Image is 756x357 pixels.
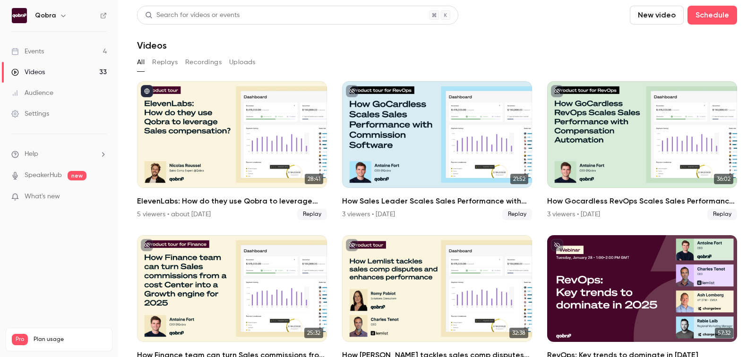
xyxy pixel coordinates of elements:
[509,328,528,338] span: 32:38
[305,174,323,184] span: 28:41
[346,239,358,251] button: unpublished
[547,210,600,219] div: 3 viewers • [DATE]
[25,170,62,180] a: SpeakerHub
[304,328,323,338] span: 25:32
[137,195,327,207] h2: ElevenLabs: How do they use Qobra to leverage Sales compensation?
[12,334,28,345] span: Pro
[141,239,153,251] button: unpublished
[12,8,27,23] img: Qobra
[11,88,53,98] div: Audience
[707,209,737,220] span: Replay
[342,81,532,220] a: 21:52How Sales Leader Scales Sales Performance with commission software3 viewers • [DATE]Replay
[11,109,49,119] div: Settings
[35,11,56,20] h6: Qobra
[137,6,737,351] section: Videos
[152,55,178,70] button: Replays
[11,47,44,56] div: Events
[137,55,145,70] button: All
[551,85,563,97] button: unpublished
[25,149,38,159] span: Help
[141,85,153,97] button: published
[346,85,358,97] button: unpublished
[137,40,167,51] h1: Videos
[137,81,327,220] a: 28:41ElevenLabs: How do they use Qobra to leverage Sales compensation?5 viewers • about [DATE]Replay
[34,336,106,343] span: Plan usage
[145,10,240,20] div: Search for videos or events
[510,174,528,184] span: 21:52
[342,81,532,220] li: How Sales Leader Scales Sales Performance with commission software
[547,81,737,220] a: 36:02How Gocardless RevOps Scales Sales Performance with Compensation Automation3 viewers • [DATE...
[11,149,107,159] li: help-dropdown-opener
[502,209,532,220] span: Replay
[297,209,327,220] span: Replay
[68,171,86,180] span: new
[25,192,60,202] span: What's new
[547,195,737,207] h2: How Gocardless RevOps Scales Sales Performance with Compensation Automation
[714,174,733,184] span: 36:02
[630,6,684,25] button: New video
[551,239,563,251] button: unpublished
[11,68,45,77] div: Videos
[185,55,222,70] button: Recordings
[137,81,327,220] li: ElevenLabs: How do they use Qobra to leverage Sales compensation?
[342,210,395,219] div: 3 viewers • [DATE]
[137,210,211,219] div: 5 viewers • about [DATE]
[687,6,737,25] button: Schedule
[229,55,256,70] button: Uploads
[547,81,737,220] li: How Gocardless RevOps Scales Sales Performance with Compensation Automation
[342,195,532,207] h2: How Sales Leader Scales Sales Performance with commission software
[715,328,733,338] span: 57:32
